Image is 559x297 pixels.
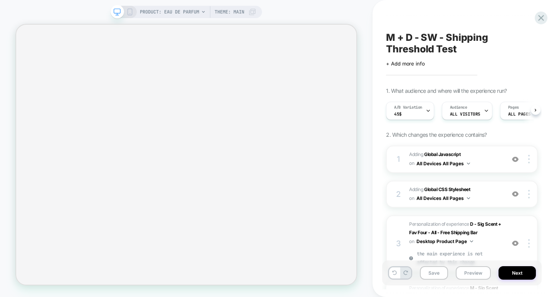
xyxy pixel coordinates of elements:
span: 2. Which changes the experience contains? [386,131,487,138]
span: Personalization of experience [409,221,501,235]
span: All Visitors [450,111,480,117]
b: Global CSS Stylesheet [424,186,470,192]
span: M + D - SW - Shipping Threshold Test [386,32,538,55]
img: crossed eye [512,240,519,247]
button: All Devices All Pages [416,159,470,168]
img: down arrow [467,163,470,164]
img: crossed eye [512,191,519,197]
button: Desktop Product Page [416,237,473,246]
span: 1. What audience and where will the experience run? [386,87,507,94]
div: 3 [394,237,402,250]
span: A/B Variation [394,105,422,110]
span: Audience [450,105,467,110]
span: Adding [409,185,501,203]
span: 45$ [394,111,402,117]
span: + Add more info [386,60,425,67]
span: ALL PAGES [508,111,531,117]
span: Pages [508,105,519,110]
img: down arrow [467,197,470,199]
img: close [528,190,530,198]
span: Adding [409,150,501,168]
strong: D - Sig Scent + Fav Four - All - Free Shipping Bar [409,221,501,235]
b: Global Javascript [424,151,460,157]
span: on [409,237,414,246]
span: PRODUCT: Eau de Parfum [140,6,199,18]
span: Theme: MAIN [215,6,244,18]
button: Preview [456,266,491,280]
img: crossed eye [512,156,519,163]
button: All Devices All Pages [416,193,470,203]
p: the main experience is not affected by this change [409,250,501,267]
img: close [528,239,530,248]
div: 2 [394,187,402,201]
button: Next [499,266,536,280]
span: on [409,159,414,168]
span: on [409,194,414,203]
div: 1 [394,152,402,166]
button: Save [420,266,448,280]
img: down arrow [470,240,473,242]
img: close [528,155,530,163]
